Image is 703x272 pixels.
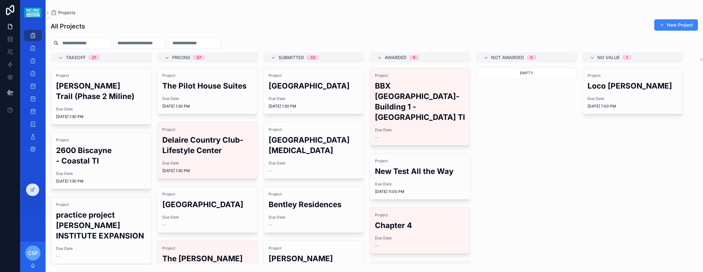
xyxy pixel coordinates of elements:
h2: Chapter 4 [375,220,465,231]
h1: All Projects [51,22,85,31]
span: Due Date [375,127,465,133]
a: ProjectBentley ResidencesDue Date-- [263,186,364,233]
span: [DATE] 7:00 PM [588,104,678,109]
a: ProjectNew Test All the WayDue Date[DATE] 11:00 PM [370,153,471,200]
h2: 2600 Biscayne - Coastal TI [56,145,146,166]
span: Submitted [278,54,304,61]
a: ProjectDelaire Country Club- Lifestyle CenterDue Date[DATE] 1:30 PM [157,122,258,179]
span: Due Date [588,96,678,101]
h2: [GEOGRAPHIC_DATA] [162,199,253,210]
span: Project [269,246,359,251]
span: Due Date [56,107,146,112]
span: Due Date [269,96,359,101]
span: Project [56,138,146,143]
a: Project2600 Biscayne - Coastal TIDue Date[DATE] 1:30 PM [51,132,152,189]
span: Project [162,246,253,251]
span: Due Date [269,161,359,166]
span: Project [269,192,359,197]
div: 9 [413,55,415,60]
span: Due Date [56,171,146,176]
a: ProjectBBX [GEOGRAPHIC_DATA]-Building 1 - [GEOGRAPHIC_DATA] TIDue Date-- [370,68,471,145]
span: Takeoff [66,54,86,61]
span: Project [375,158,465,164]
button: New Project [654,19,698,31]
h2: Bentley Residences [269,199,359,210]
span: [DATE] 11:00 PM [375,189,465,194]
h2: BBX [GEOGRAPHIC_DATA]-Building 1 - [GEOGRAPHIC_DATA] TI [375,81,465,122]
a: ProjectLoco [PERSON_NAME]Due Date[DATE] 7:00 PM [582,68,683,114]
a: Project[GEOGRAPHIC_DATA]Due Date-- [157,186,258,233]
span: Due Date [269,215,359,220]
h2: Loco [PERSON_NAME] [588,81,678,91]
h2: The [PERSON_NAME] [162,253,253,264]
span: Awarded [385,54,407,61]
span: Due Date [375,236,465,241]
span: Due Date [162,215,253,220]
h2: [GEOGRAPHIC_DATA][MEDICAL_DATA] [269,135,359,156]
span: -- [269,222,272,227]
span: Project [56,202,146,207]
div: scrollable content [20,25,46,163]
div: 0 [530,55,533,60]
span: -- [269,168,272,173]
h2: New Test All the Way [375,166,465,176]
a: Projectpractice project [PERSON_NAME] INSTITUTE EXPANSIONDue Date-- [51,197,152,264]
div: 37 [196,55,201,60]
span: Project [588,73,678,78]
div: 21 [92,55,96,60]
span: [DATE] 1:30 PM [56,114,146,119]
span: Pricing [172,54,190,61]
span: Project [162,73,253,78]
span: -- [56,254,60,259]
span: -- [375,243,379,248]
span: Project [56,73,146,78]
span: No value [597,54,620,61]
span: CSP [28,249,38,257]
h2: Delaire Country Club- Lifestyle Center [162,135,253,156]
div: 1 [626,55,628,60]
span: [DATE] 1:30 PM [56,179,146,184]
span: Project [162,192,253,197]
span: Project [269,127,359,132]
a: Project[GEOGRAPHIC_DATA]Due Date[DATE] 1:30 PM [263,68,364,114]
h2: [PERSON_NAME] [269,253,359,264]
span: Not Awarded [491,54,524,61]
span: Project [375,213,465,218]
h2: The Pilot House Suites [162,81,253,91]
a: ProjectThe Pilot House SuitesDue Date[DATE] 1:30 PM [157,68,258,114]
span: -- [375,135,379,140]
span: Project [269,73,359,78]
span: [DATE] 1:30 PM [162,104,253,109]
div: 32 [310,55,315,60]
span: Due Date [162,161,253,166]
a: Projects [51,9,76,16]
h2: [PERSON_NAME] Trail (Phase 2 Miline) [56,81,146,102]
span: [DATE] 1:30 PM [162,168,253,173]
span: Due Date [56,246,146,251]
a: ProjectChapter 4Due Date-- [370,207,471,254]
span: Empty [520,71,533,75]
span: Project [375,73,465,78]
h2: practice project [PERSON_NAME] INSTITUTE EXPANSION [56,210,146,241]
a: Project[GEOGRAPHIC_DATA][MEDICAL_DATA]Due Date-- [263,122,364,179]
span: -- [162,222,166,227]
span: Project [162,127,253,132]
img: App logo [24,8,41,18]
span: Due Date [162,96,253,101]
span: Projects [58,9,76,16]
h2: [GEOGRAPHIC_DATA] [269,81,359,91]
span: Due Date [375,182,465,187]
span: [DATE] 1:30 PM [269,104,359,109]
a: Project[PERSON_NAME] Trail (Phase 2 Miline)Due Date[DATE] 1:30 PM [51,68,152,125]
